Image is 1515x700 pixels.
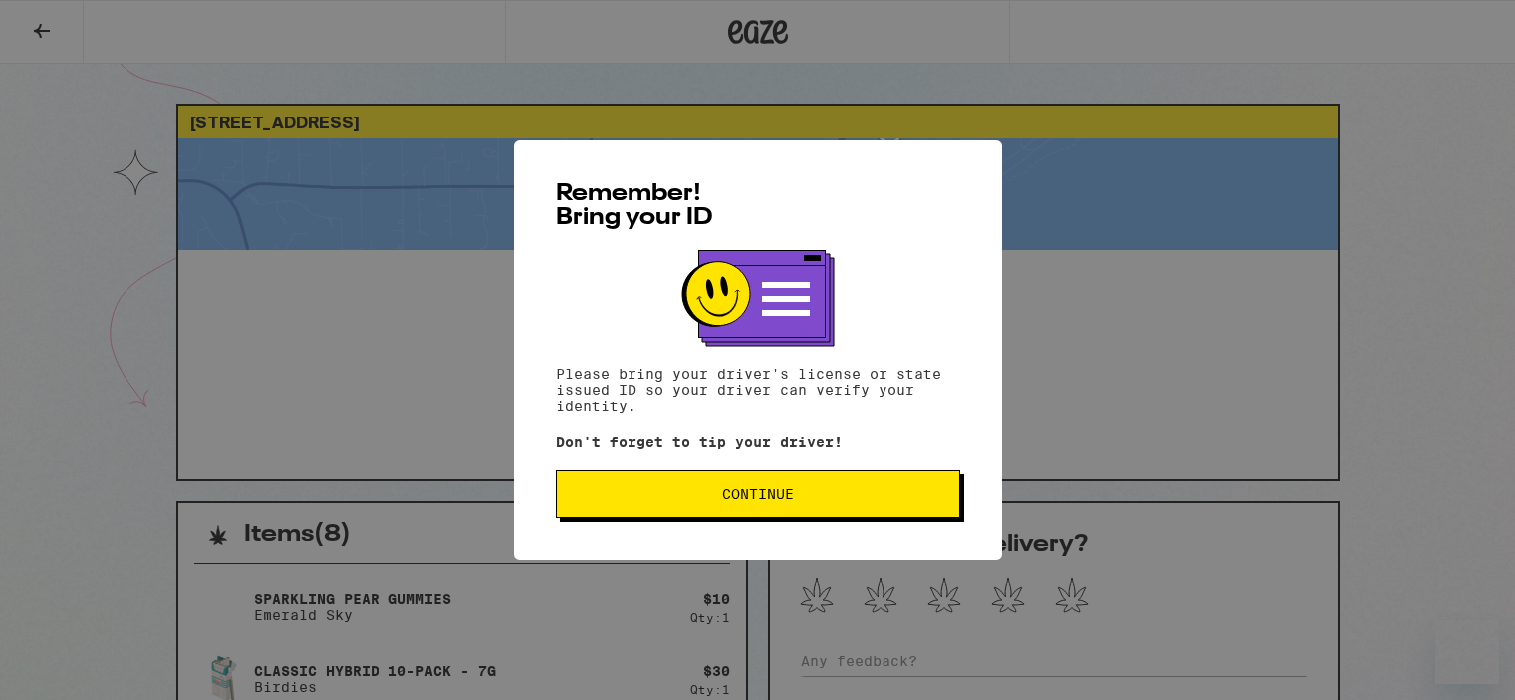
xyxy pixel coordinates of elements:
[722,487,794,501] span: Continue
[556,434,960,450] p: Don't forget to tip your driver!
[556,366,960,414] p: Please bring your driver's license or state issued ID so your driver can verify your identity.
[1435,620,1499,684] iframe: Button to launch messaging window
[556,182,713,230] span: Remember! Bring your ID
[556,470,960,518] button: Continue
